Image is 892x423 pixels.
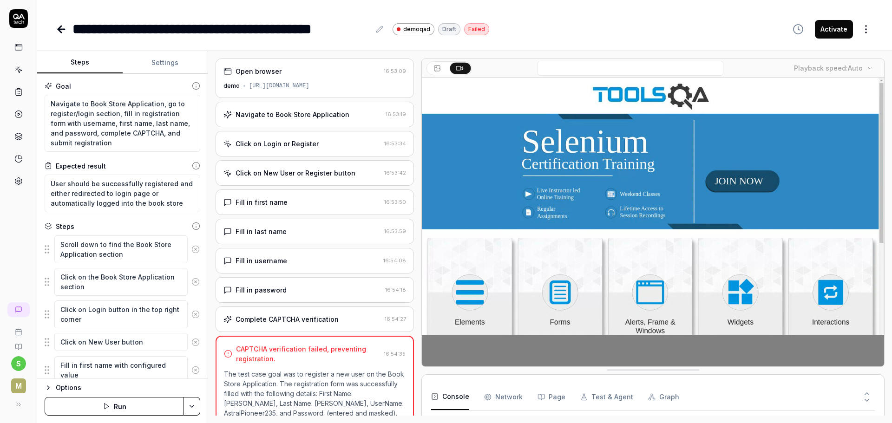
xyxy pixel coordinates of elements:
button: Remove step [188,273,203,291]
time: 16:54:35 [384,351,406,357]
div: Suggestions [45,235,200,264]
time: 16:54:18 [385,286,406,293]
a: demoqad [393,23,434,35]
div: Fill in first name [236,197,288,207]
div: Suggestions [45,356,200,384]
span: m [11,378,26,393]
div: Suggestions [45,267,200,296]
div: Fill in username [236,256,287,266]
div: Expected result [56,161,106,171]
time: 16:53:59 [384,228,406,234]
a: New conversation [7,302,30,317]
div: Click on New User or Register button [236,168,355,178]
div: Failed [464,23,489,35]
div: Suggestions [45,300,200,329]
div: Fill in password [236,285,287,295]
time: 16:53:34 [384,140,406,147]
button: Settings [123,52,208,74]
time: 16:54:08 [383,257,406,264]
time: 16:53:42 [384,169,406,176]
button: Remove step [188,305,203,324]
time: 16:53:09 [384,68,406,74]
button: Graph [648,384,679,410]
time: 16:53:19 [386,111,406,117]
button: Test & Agent [580,384,633,410]
div: Draft [438,23,460,35]
button: s [11,356,26,371]
div: Options [56,382,200,393]
button: Remove step [188,361,203,379]
button: Remove step [188,240,203,259]
div: Navigate to Book Store Application [236,110,349,119]
a: Documentation [4,336,33,351]
time: 16:54:27 [385,316,406,322]
div: Goal [56,81,71,91]
div: Steps [56,221,74,231]
span: demoqad [403,25,430,33]
div: Suggestions [45,332,200,352]
button: m [4,371,33,395]
div: Click on Login or Register [236,139,319,149]
div: Open browser [236,66,282,76]
button: Page [538,384,565,410]
time: 16:53:50 [384,199,406,205]
div: Complete CAPTCHA verification [236,314,339,324]
button: Network [484,384,523,410]
div: Playback speed: [794,63,863,73]
div: Fill in last name [236,227,287,236]
div: [URL][DOMAIN_NAME] [249,82,309,90]
button: Activate [815,20,853,39]
button: Steps [37,52,123,74]
button: Console [431,384,469,410]
div: CAPTCHA verification failed, preventing registration. [236,344,380,364]
button: Run [45,397,184,416]
button: View version history [787,20,809,39]
button: Options [45,382,200,393]
div: demo [223,82,240,90]
button: Remove step [188,333,203,351]
a: Book a call with us [4,321,33,336]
